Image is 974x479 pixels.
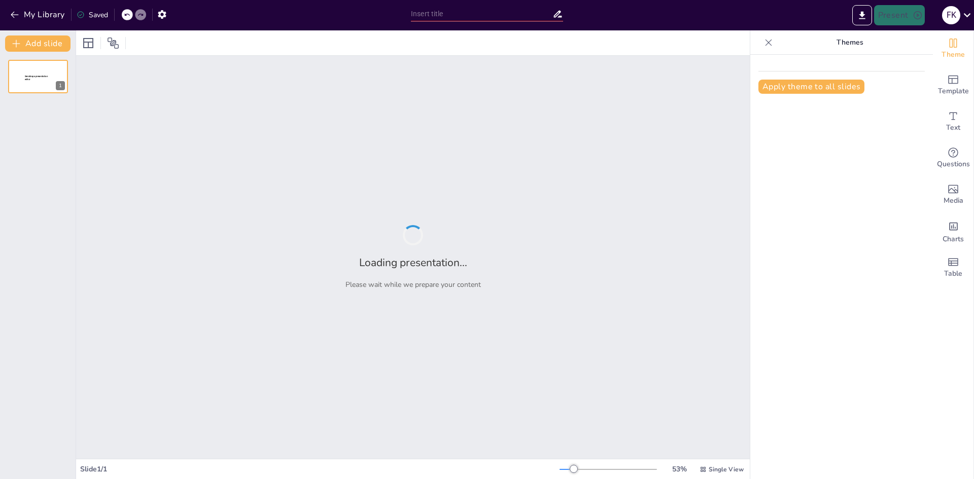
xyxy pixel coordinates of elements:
div: Add text boxes [933,103,973,140]
div: Add charts and graphs [933,213,973,249]
div: Add a table [933,249,973,286]
button: F K [942,5,960,25]
p: Themes [777,30,923,55]
button: Export to PowerPoint [852,5,872,25]
span: Questions [937,159,970,170]
button: Add slide [5,35,71,52]
span: Single View [709,465,744,473]
div: 53 % [667,464,691,474]
div: Add images, graphics, shapes or video [933,176,973,213]
div: 1 [8,60,68,93]
span: Charts [943,234,964,245]
span: Sendsteps presentation editor [25,75,48,81]
div: Slide 1 / 1 [80,464,560,474]
div: 1 [56,81,65,90]
span: Template [938,86,969,97]
span: Theme [942,49,965,60]
button: Apply theme to all slides [758,80,864,94]
div: Get real-time input from your audience [933,140,973,176]
div: Saved [77,10,108,20]
div: Change the overall theme [933,30,973,67]
span: Table [944,268,962,279]
span: Position [107,37,119,49]
button: My Library [8,7,69,23]
div: F K [942,6,960,24]
p: Please wait while we prepare your content [345,280,481,289]
input: Insert title [411,7,552,21]
button: Present [874,5,925,25]
span: Media [944,195,963,206]
span: Text [946,122,960,133]
h2: Loading presentation... [359,255,467,270]
div: Layout [80,35,96,51]
div: Add ready made slides [933,67,973,103]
